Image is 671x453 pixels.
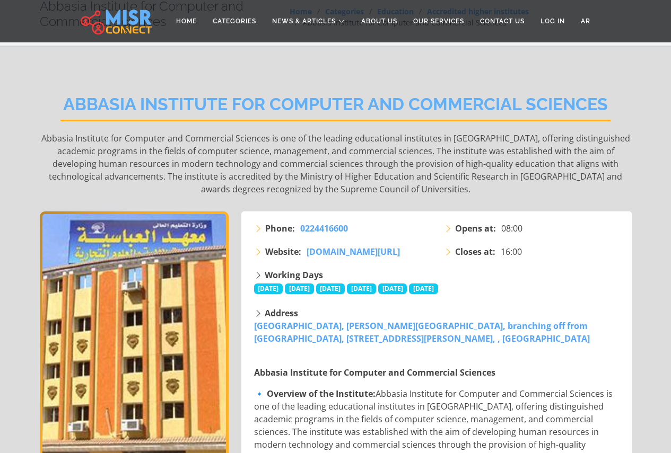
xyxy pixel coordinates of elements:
a: About Us [353,11,405,31]
span: 0224416600 [300,223,348,234]
img: main.misr_connect [81,8,152,34]
strong: Website: [265,245,301,258]
span: News & Articles [272,16,336,26]
a: [GEOGRAPHIC_DATA], [PERSON_NAME][GEOGRAPHIC_DATA], branching off from [GEOGRAPHIC_DATA], [STREET_... [254,320,590,344]
p: Abbasia Institute for Computer and Commercial Sciences is one of the leading educational institut... [40,132,632,196]
a: Contact Us [472,11,533,31]
strong: Address [265,307,298,319]
a: [DOMAIN_NAME][URL] [307,245,400,258]
strong: Opens at: [455,222,496,235]
a: News & Articles [264,11,353,31]
span: [DATE] [254,283,283,294]
span: [DATE] [378,283,407,294]
a: 0224416600 [300,222,348,235]
span: 08:00 [501,222,522,235]
span: 16:00 [501,245,522,258]
a: AR [573,11,598,31]
span: [DATE] [285,283,314,294]
span: [DATE] [409,283,438,294]
strong: 🔹 Overview of the Institute: [254,388,376,399]
strong: Closes at: [455,245,495,258]
a: Log in [533,11,573,31]
a: Our Services [405,11,472,31]
a: Categories [205,11,264,31]
h2: Abbasia Institute for Computer and Commercial Sciences [60,94,611,121]
strong: Working Days [265,269,323,281]
span: [DATE] [316,283,345,294]
strong: Phone: [265,222,295,235]
a: Home [168,11,205,31]
strong: Abbasia Institute for Computer and Commercial Sciences [254,367,495,378]
span: [DATE] [347,283,376,294]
